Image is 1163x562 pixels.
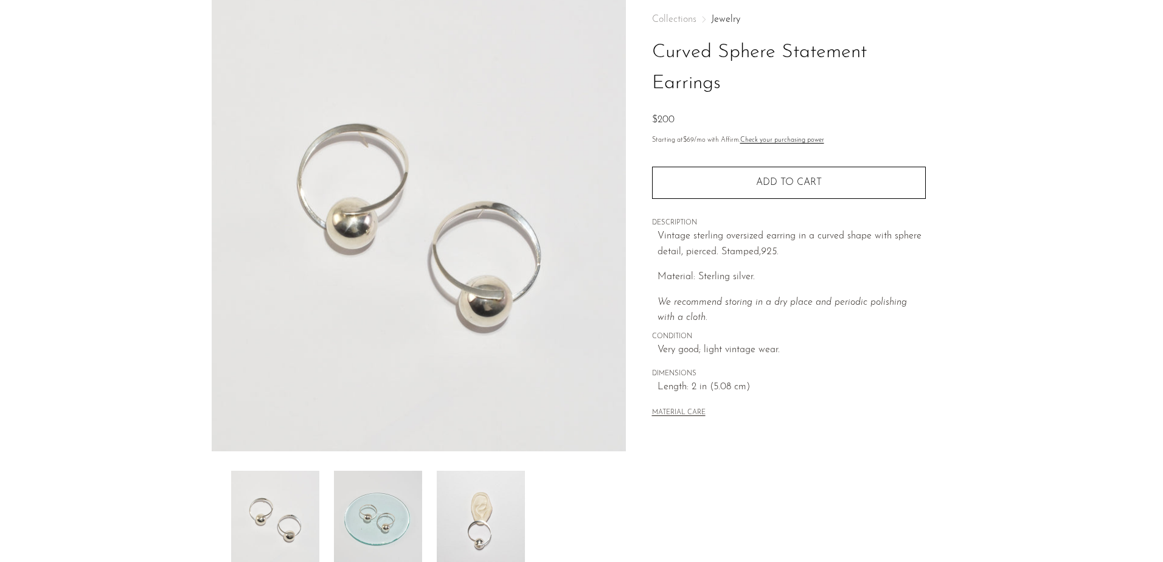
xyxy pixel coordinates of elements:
span: Collections [652,15,696,24]
em: 925. [761,247,779,257]
p: Starting at /mo with Affirm. [652,135,926,146]
p: Material: Sterling silver. [658,269,926,285]
span: DESCRIPTION [652,218,926,229]
nav: Breadcrumbs [652,15,926,24]
span: $69 [683,137,694,144]
button: MATERIAL CARE [652,409,706,418]
a: Jewelry [711,15,740,24]
i: We recommend storing in a dry place and periodic polishing with a cloth. [658,297,907,323]
span: DIMENSIONS [652,369,926,380]
span: Length: 2 in (5.08 cm) [658,380,926,395]
span: Add to cart [756,177,822,189]
span: $200 [652,115,675,125]
p: Vintage sterling oversized earring in a curved shape with sphere detail, pierced. Stamped, [658,229,926,260]
span: Very good; light vintage wear. [658,342,926,358]
span: CONDITION [652,331,926,342]
button: Add to cart [652,167,926,198]
a: Check your purchasing power - Learn more about Affirm Financing (opens in modal) [740,137,824,144]
h1: Curved Sphere Statement Earrings [652,37,926,99]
